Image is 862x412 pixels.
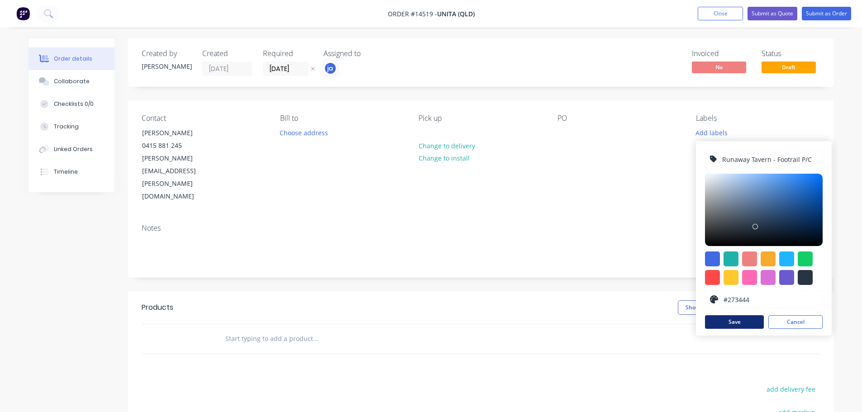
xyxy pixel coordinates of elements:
[437,9,475,18] span: Unita (QLD)
[53,168,77,176] div: Timeline
[721,151,818,168] input: Enter label name...
[29,47,114,70] button: Order details
[142,49,191,58] div: Created by
[142,224,820,232] div: Notes
[678,300,748,315] button: Show / Hide columns
[779,270,794,285] div: #6a5acd
[134,126,225,203] div: [PERSON_NAME]0415 881 245[PERSON_NAME][EMAIL_ADDRESS][PERSON_NAME][DOMAIN_NAME]
[16,7,30,20] img: Factory
[53,100,93,108] div: Checklists 0/0
[29,161,114,183] button: Timeline
[324,62,337,75] button: ja
[762,49,820,58] div: Status
[414,152,474,164] button: Change to install
[324,49,414,58] div: Assigned to
[798,270,813,285] div: #273444
[802,7,851,20] button: Submit as Order
[142,114,266,123] div: Contact
[142,152,217,203] div: [PERSON_NAME][EMAIL_ADDRESS][PERSON_NAME][DOMAIN_NAME]
[742,270,757,285] div: #ff69b4
[414,139,480,152] button: Change to delivery
[142,62,191,71] div: [PERSON_NAME]
[696,114,820,123] div: Labels
[29,70,114,93] button: Collaborate
[53,77,89,85] div: Collaborate
[691,126,733,138] button: Add labels
[724,251,738,266] div: #20b2aa
[275,126,333,138] button: Choose address
[557,114,681,123] div: PO
[724,270,738,285] div: #ffc82c
[142,127,217,139] div: [PERSON_NAME]
[202,49,252,58] div: Created
[798,251,813,266] div: #13ce66
[692,49,751,58] div: Invoiced
[762,62,816,73] span: Draft
[748,7,797,20] button: Submit as Quote
[29,115,114,138] button: Tracking
[761,251,776,266] div: #f6ab2f
[761,270,776,285] div: #da70d6
[779,251,794,266] div: #1fb6ff
[142,139,217,152] div: 0415 881 245
[698,7,743,20] button: Close
[225,330,406,348] input: Start typing to add a product...
[419,114,543,123] div: Pick up
[29,93,114,115] button: Checklists 0/0
[142,302,173,313] div: Products
[263,49,313,58] div: Required
[53,123,78,131] div: Tracking
[388,9,437,18] span: Order #14519 -
[280,114,404,123] div: Bill to
[29,138,114,161] button: Linked Orders
[762,383,820,395] button: add delivery fee
[53,145,92,153] div: Linked Orders
[705,251,720,266] div: #4169e1
[705,315,764,329] button: Save
[53,55,92,63] div: Order details
[768,315,823,329] button: Cancel
[705,270,720,285] div: #ff4949
[742,251,757,266] div: #f08080
[692,62,746,73] span: No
